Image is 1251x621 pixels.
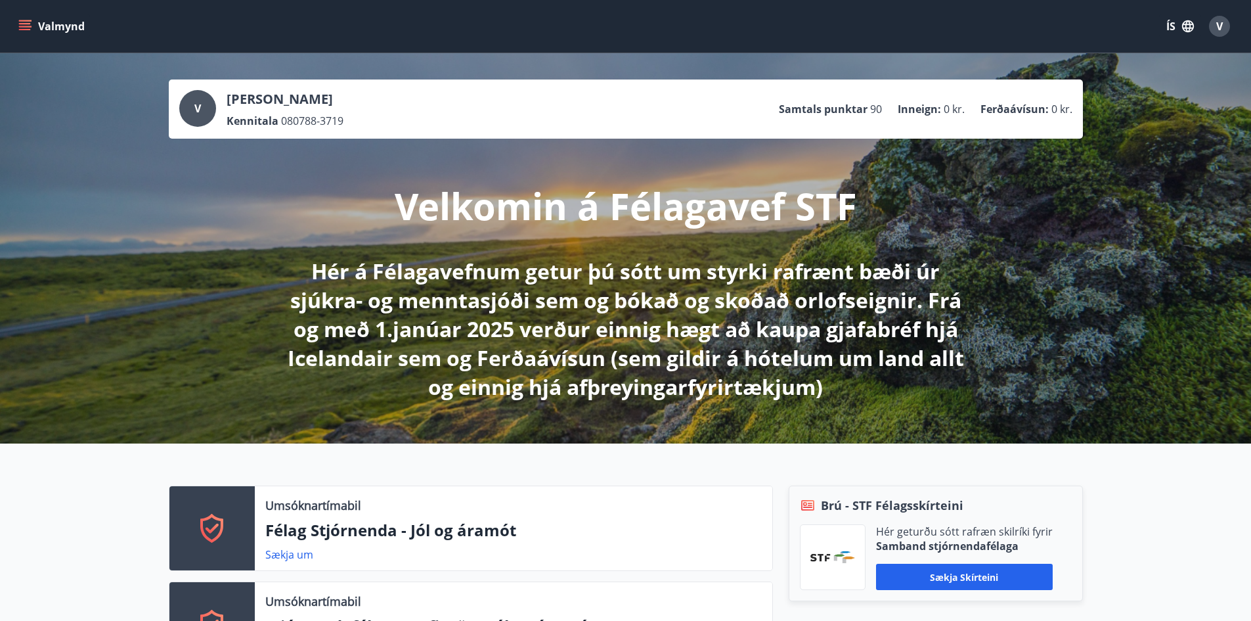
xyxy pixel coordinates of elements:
[279,257,973,402] p: Hér á Félagavefnum getur þú sótt um styrki rafrænt bæði úr sjúkra- og menntasjóði sem og bókað og...
[876,539,1053,553] p: Samband stjórnendafélaga
[1159,14,1201,38] button: ÍS
[281,114,343,128] span: 080788-3719
[876,564,1053,590] button: Sækja skírteini
[1051,102,1072,116] span: 0 kr.
[898,102,941,116] p: Inneign :
[227,90,343,108] p: [PERSON_NAME]
[265,593,361,610] p: Umsóknartímabil
[265,547,313,562] a: Sækja um
[1204,11,1235,42] button: V
[810,551,855,563] img: vjCaq2fThgY3EUYqSgpjEiBg6WP39ov69hlhuPVN.png
[265,497,361,514] p: Umsóknartímabil
[395,181,857,231] p: Velkomin á Félagavef STF
[944,102,965,116] span: 0 kr.
[876,524,1053,539] p: Hér geturðu sótt rafræn skilríki fyrir
[227,114,278,128] p: Kennitala
[870,102,882,116] span: 90
[1216,19,1223,34] span: V
[265,519,762,541] p: Félag Stjórnenda - Jól og áramót
[821,497,963,514] span: Brú - STF Félagsskírteini
[779,102,867,116] p: Samtals punktar
[16,14,90,38] button: menu
[980,102,1049,116] p: Ferðaávísun :
[194,101,201,116] span: V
